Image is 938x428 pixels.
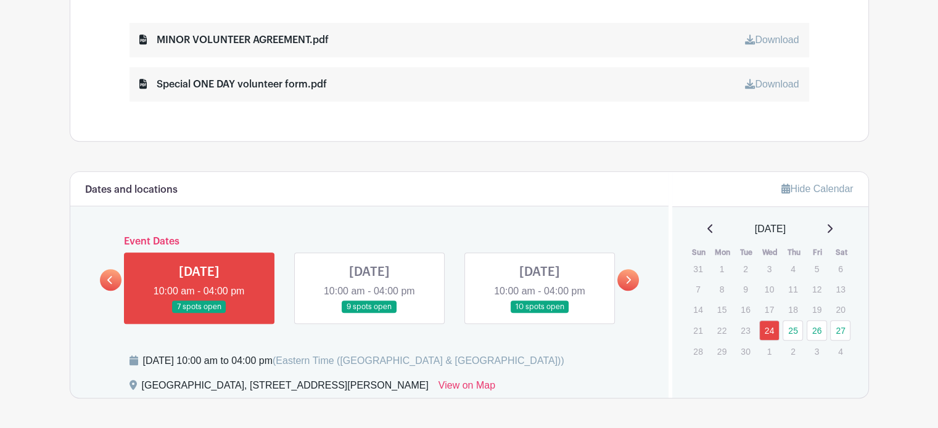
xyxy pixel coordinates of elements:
[783,320,803,341] a: 25
[712,300,732,319] p: 15
[829,246,854,259] th: Sat
[143,353,564,368] div: [DATE] 10:00 am to 04:00 pm
[712,321,732,340] p: 22
[759,280,780,299] p: 10
[735,321,755,340] p: 23
[830,300,850,319] p: 20
[142,378,429,398] div: [GEOGRAPHIC_DATA], [STREET_ADDRESS][PERSON_NAME]
[807,259,827,278] p: 5
[688,342,708,361] p: 28
[807,300,827,319] p: 19
[782,246,806,259] th: Thu
[759,259,780,278] p: 3
[735,342,755,361] p: 30
[712,259,732,278] p: 1
[688,259,708,278] p: 31
[735,280,755,299] p: 9
[734,246,759,259] th: Tue
[807,280,827,299] p: 12
[273,355,564,366] span: (Eastern Time ([GEOGRAPHIC_DATA] & [GEOGRAPHIC_DATA]))
[745,34,799,45] a: Download
[139,33,329,47] div: MINOR VOLUNTEER AGREEMENT.pdf
[735,300,755,319] p: 16
[438,378,495,398] a: View on Map
[712,342,732,361] p: 29
[735,259,755,278] p: 2
[712,280,732,299] p: 8
[759,300,780,319] p: 17
[806,246,830,259] th: Fri
[783,300,803,319] p: 18
[755,222,786,236] span: [DATE]
[830,280,850,299] p: 13
[745,79,799,89] a: Download
[687,246,711,259] th: Sun
[688,280,708,299] p: 7
[711,246,735,259] th: Mon
[688,321,708,340] p: 21
[781,184,853,194] a: Hide Calendar
[688,300,708,319] p: 14
[783,342,803,361] p: 2
[85,184,178,196] h6: Dates and locations
[759,246,783,259] th: Wed
[121,236,618,248] h6: Event Dates
[759,342,780,361] p: 1
[783,259,803,278] p: 4
[807,342,827,361] p: 3
[830,342,850,361] p: 4
[807,320,827,341] a: 26
[783,280,803,299] p: 11
[830,259,850,278] p: 6
[830,320,850,341] a: 27
[759,320,780,341] a: 24
[139,77,327,92] div: Special ONE DAY volunteer form.pdf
